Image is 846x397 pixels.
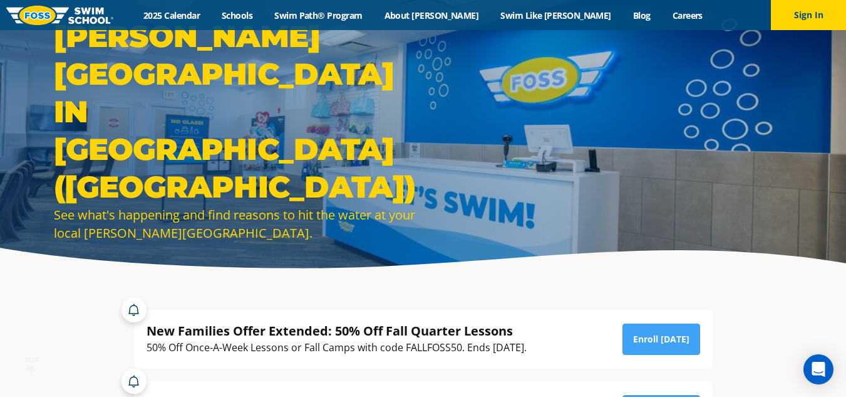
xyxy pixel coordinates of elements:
div: See what's happening and find reasons to hit the water at your local [PERSON_NAME][GEOGRAPHIC_DATA]. [54,206,417,242]
a: Blog [622,9,661,21]
h1: [PERSON_NAME][GEOGRAPHIC_DATA] in [GEOGRAPHIC_DATA] ([GEOGRAPHIC_DATA]) [54,18,417,206]
a: Careers [661,9,713,21]
a: Enroll [DATE] [622,324,700,355]
a: Swim Path® Program [264,9,373,21]
a: About [PERSON_NAME] [373,9,490,21]
div: Open Intercom Messenger [803,354,833,384]
div: 50% Off Once-A-Week Lessons or Fall Camps with code FALLFOSS50. Ends [DATE]. [147,339,527,356]
a: 2025 Calendar [133,9,211,21]
img: FOSS Swim School Logo [6,6,113,25]
div: New Families Offer Extended: 50% Off Fall Quarter Lessons [147,322,527,339]
a: Schools [211,9,264,21]
div: TOP [24,356,39,376]
a: Swim Like [PERSON_NAME] [490,9,622,21]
